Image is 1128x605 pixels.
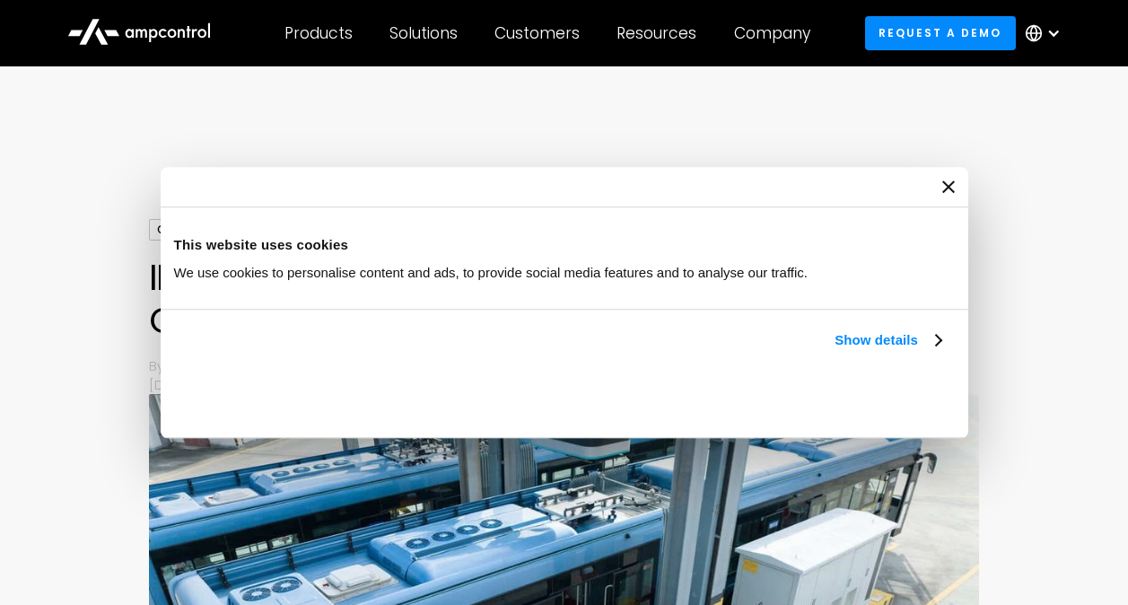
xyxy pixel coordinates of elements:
[284,23,353,43] div: Products
[865,16,1016,49] a: Request a demo
[734,23,810,43] div: Company
[149,375,980,394] p: [DATE]
[389,23,458,43] div: Solutions
[149,256,980,342] h1: IEEE 2030.5: The Key to Smart EV Charging and Grid Integration
[149,356,169,375] p: By
[149,219,299,241] div: Charging Technology
[494,23,580,43] div: Customers
[616,23,696,43] div: Resources
[942,180,955,193] button: Close banner
[835,329,940,351] a: Show details
[174,265,809,280] span: We use cookies to personalise content and ads, to provide social media features and to analyse ou...
[696,372,954,424] button: Okay
[174,234,955,256] div: This website uses cookies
